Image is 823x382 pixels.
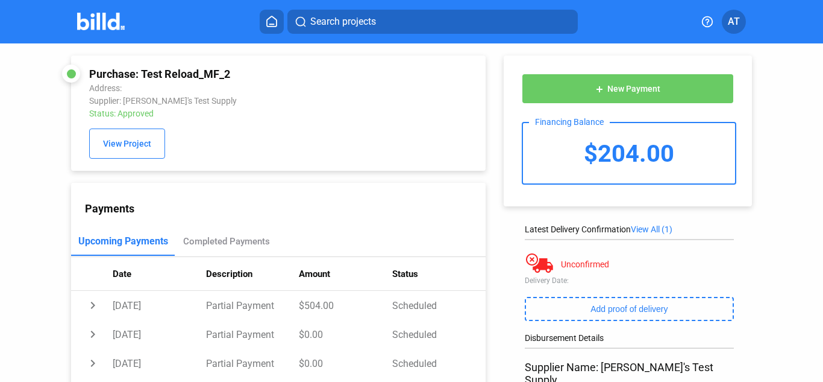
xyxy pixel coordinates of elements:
td: Partial Payment [206,320,299,349]
button: Add proof of delivery [525,297,734,321]
th: Status [392,257,486,291]
span: Search projects [310,14,376,29]
div: Address: [89,83,392,93]
button: AT [722,10,746,34]
button: Search projects [287,10,578,34]
div: Unconfirmed [561,259,609,269]
th: Date [113,257,206,291]
td: Partial Payment [206,349,299,378]
div: Delivery Date: [525,276,734,285]
div: Disbursement Details [525,333,734,343]
th: Amount [299,257,392,291]
td: Scheduled [392,291,486,320]
div: Status: Approved [89,109,392,118]
button: New Payment [522,74,734,104]
td: $0.00 [299,320,392,349]
div: Upcoming Payments [78,235,168,247]
td: $0.00 [299,349,392,378]
th: Description [206,257,299,291]
td: Scheduled [392,320,486,349]
td: $504.00 [299,291,392,320]
td: [DATE] [113,349,206,378]
div: Latest Delivery Confirmation [525,224,734,234]
div: Supplier: [PERSON_NAME]'s Test Supply [89,96,392,106]
td: Partial Payment [206,291,299,320]
span: Add proof of delivery [590,304,668,314]
div: Completed Payments [183,236,270,247]
td: [DATE] [113,320,206,349]
div: $204.00 [523,123,735,183]
img: Billd Company Logo [77,13,125,30]
mat-icon: add [595,84,604,94]
span: New Payment [607,84,660,94]
span: AT [728,14,740,29]
div: Purchase: Test Reload_MF_2 [89,68,392,80]
td: Scheduled [392,349,486,378]
span: View Project [103,139,151,149]
div: Payments [85,202,486,215]
button: View Project [89,129,165,159]
span: View All (1) [631,224,672,234]
div: Financing Balance [529,117,610,127]
td: [DATE] [113,291,206,320]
